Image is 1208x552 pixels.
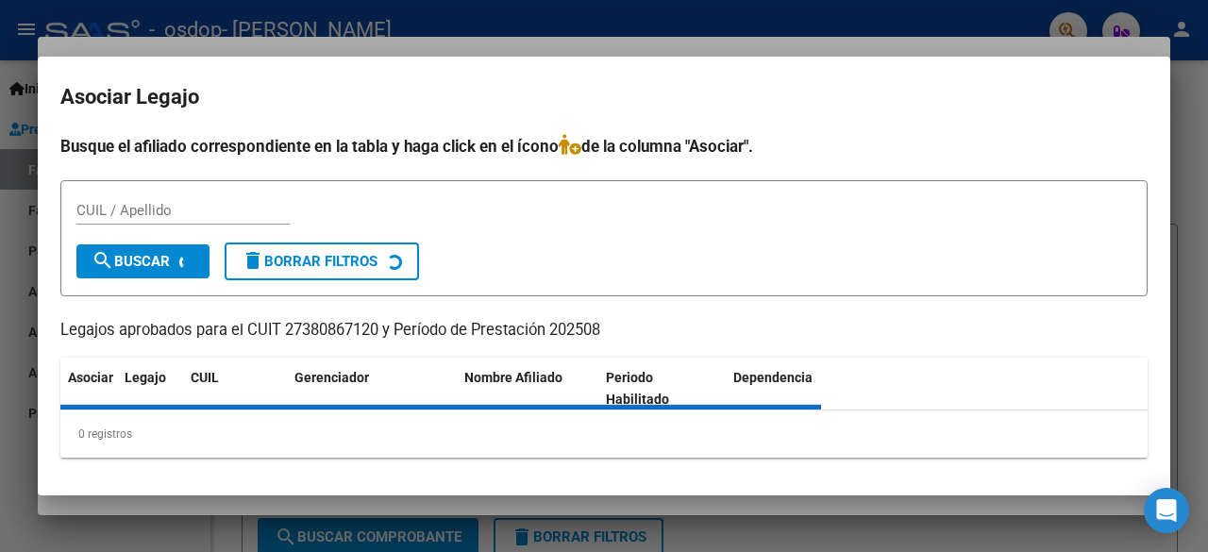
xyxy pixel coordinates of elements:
[183,358,287,420] datatable-header-cell: CUIL
[1144,488,1189,533] div: Open Intercom Messenger
[606,370,669,407] span: Periodo Habilitado
[60,134,1148,159] h4: Busque el afiliado correspondiente en la tabla y haga click en el ícono de la columna "Asociar".
[60,410,1148,458] div: 0 registros
[242,249,264,272] mat-icon: delete
[191,370,219,385] span: CUIL
[225,243,419,280] button: Borrar Filtros
[464,370,562,385] span: Nombre Afiliado
[242,253,377,270] span: Borrar Filtros
[68,370,113,385] span: Asociar
[60,79,1148,115] h2: Asociar Legajo
[117,358,183,420] datatable-header-cell: Legajo
[294,370,369,385] span: Gerenciador
[598,358,726,420] datatable-header-cell: Periodo Habilitado
[76,244,210,278] button: Buscar
[92,249,114,272] mat-icon: search
[92,253,170,270] span: Buscar
[60,319,1148,343] p: Legajos aprobados para el CUIT 27380867120 y Período de Prestación 202508
[60,358,117,420] datatable-header-cell: Asociar
[457,358,598,420] datatable-header-cell: Nombre Afiliado
[125,370,166,385] span: Legajo
[726,358,867,420] datatable-header-cell: Dependencia
[733,370,813,385] span: Dependencia
[287,358,457,420] datatable-header-cell: Gerenciador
